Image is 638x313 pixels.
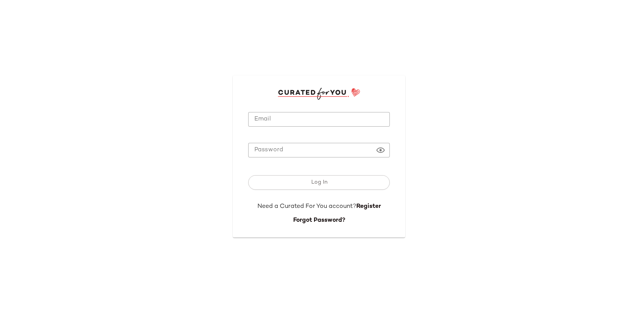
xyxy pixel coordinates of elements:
span: Need a Curated For You account? [257,203,356,210]
a: Register [356,203,381,210]
span: Log In [311,179,327,186]
img: cfy_login_logo.DGdB1djN.svg [278,88,361,99]
a: Forgot Password? [293,217,345,224]
button: Log In [248,175,390,190]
